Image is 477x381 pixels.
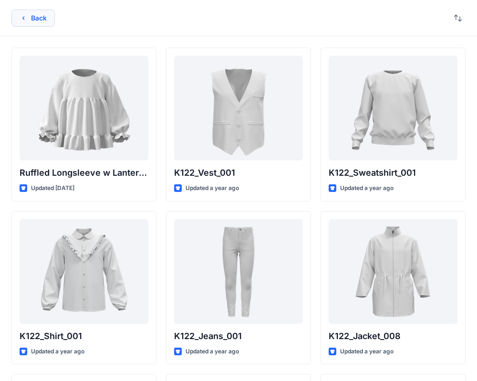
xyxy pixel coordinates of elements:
a: K122_Shirt_001 [20,219,148,324]
a: K122_Jeans_001 [174,219,303,324]
p: Updated a year ago [186,183,239,193]
p: Ruffled Longsleeve w Lantern Sleeve [20,166,148,180]
p: K122_Vest_001 [174,166,303,180]
p: Updated a year ago [186,347,239,357]
a: K122_Sweatshirt_001 [329,56,457,160]
a: Ruffled Longsleeve w Lantern Sleeve [20,56,148,160]
button: Back [11,10,55,27]
p: Updated a year ago [31,347,84,357]
p: Updated a year ago [340,183,394,193]
p: K122_Jeans_001 [174,330,303,343]
p: K122_Sweatshirt_001 [329,166,457,180]
a: K122_Jacket_008 [329,219,457,324]
p: Updated [DATE] [31,183,74,193]
p: K122_Jacket_008 [329,330,457,343]
p: Updated a year ago [340,347,394,357]
p: K122_Shirt_001 [20,330,148,343]
a: K122_Vest_001 [174,56,303,160]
